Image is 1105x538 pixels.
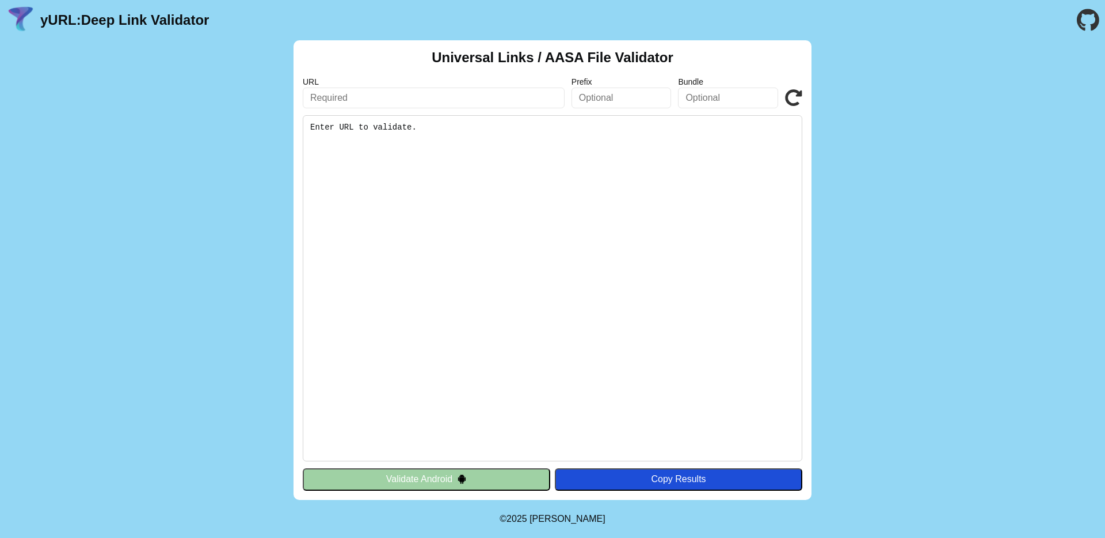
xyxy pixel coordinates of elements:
button: Copy Results [555,468,802,490]
img: yURL Logo [6,5,36,35]
label: URL [303,77,565,86]
footer: © [500,500,605,538]
input: Optional [678,88,778,108]
button: Validate Android [303,468,550,490]
h2: Universal Links / AASA File Validator [432,50,673,66]
a: Michael Ibragimchayev's Personal Site [529,514,605,524]
label: Bundle [678,77,778,86]
input: Required [303,88,565,108]
span: 2025 [506,514,527,524]
img: droidIcon.svg [457,474,467,484]
label: Prefix [571,77,672,86]
input: Optional [571,88,672,108]
pre: Enter URL to validate. [303,115,802,461]
div: Copy Results [561,474,797,484]
a: yURL:Deep Link Validator [40,12,209,28]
